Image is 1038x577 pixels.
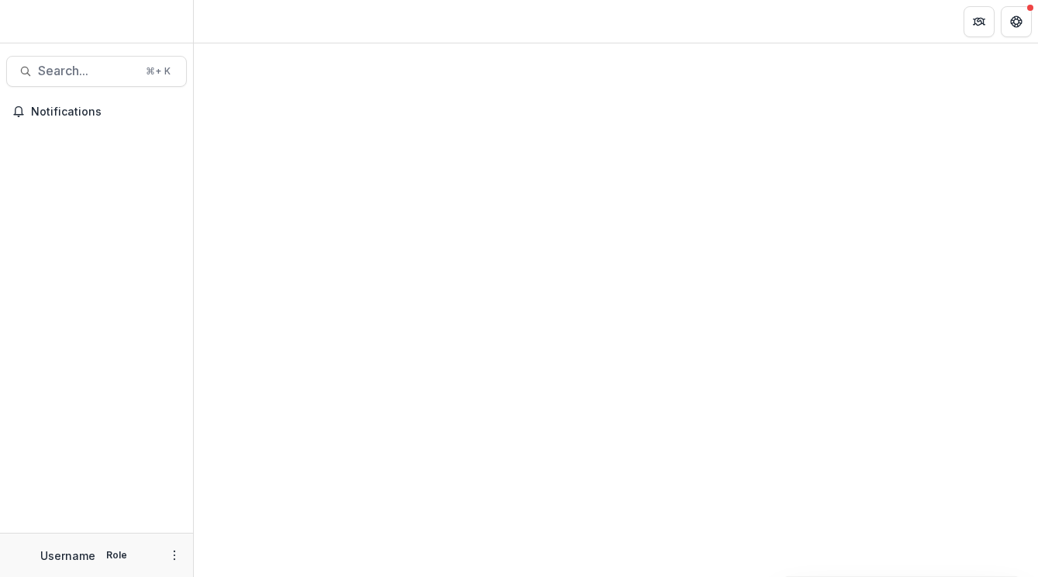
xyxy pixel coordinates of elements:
[31,105,181,119] span: Notifications
[165,546,184,565] button: More
[6,56,187,87] button: Search...
[102,548,132,562] p: Role
[1001,6,1032,37] button: Get Help
[964,6,995,37] button: Partners
[6,99,187,124] button: Notifications
[38,64,136,78] span: Search...
[200,10,266,33] nav: breadcrumb
[143,63,174,80] div: ⌘ + K
[40,548,95,564] p: Username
